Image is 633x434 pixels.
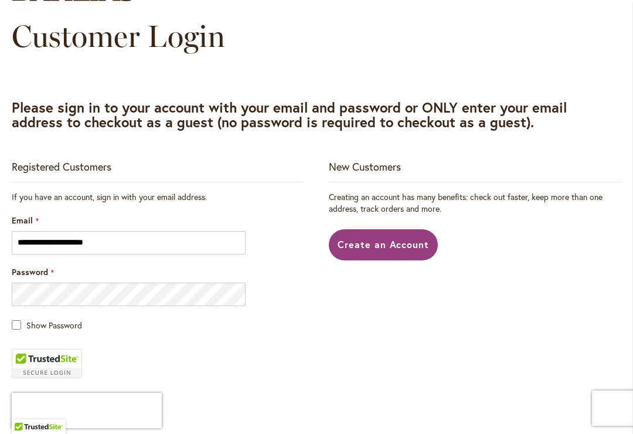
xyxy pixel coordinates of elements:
[26,320,82,331] span: Show Password
[329,191,621,215] p: Creating an account has many benefits: check out faster, keep more than one address, track orders...
[12,393,162,428] iframe: reCAPTCHA
[338,238,430,250] span: Create an Account
[12,215,33,226] span: Email
[12,266,48,277] span: Password
[12,349,82,378] div: TrustedSite Certified
[329,229,438,260] a: Create an Account
[12,191,304,203] div: If you have an account, sign in with your email address.
[12,98,567,131] strong: Please sign in to your account with your email and password or ONLY enter your email address to c...
[12,18,225,55] span: Customer Login
[329,160,401,174] strong: New Customers
[9,392,42,425] iframe: Launch Accessibility Center
[12,160,111,174] strong: Registered Customers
